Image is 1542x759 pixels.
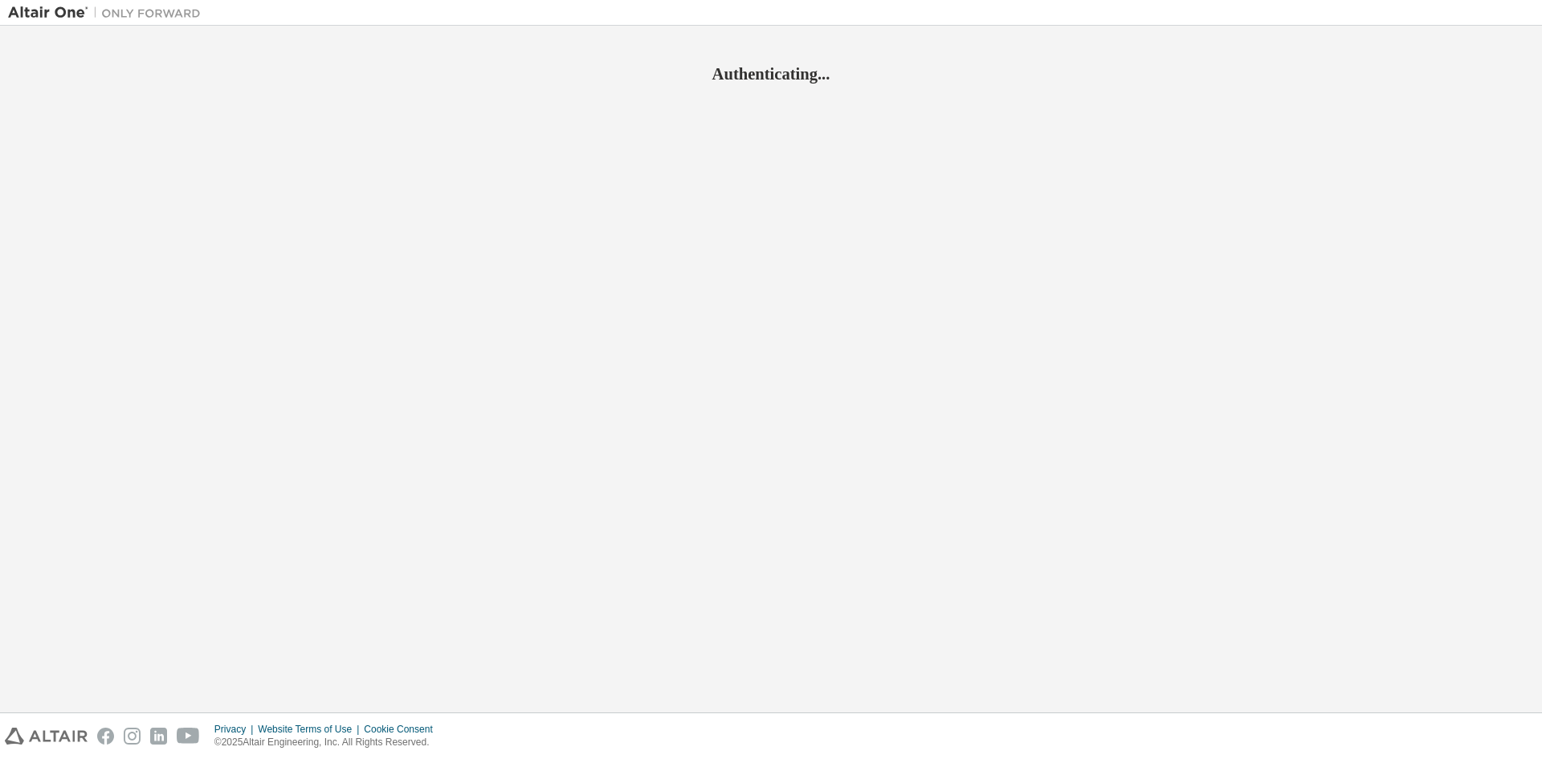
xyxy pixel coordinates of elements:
[97,728,114,745] img: facebook.svg
[8,63,1534,84] h2: Authenticating...
[214,723,258,736] div: Privacy
[258,723,364,736] div: Website Terms of Use
[5,728,88,745] img: altair_logo.svg
[177,728,200,745] img: youtube.svg
[364,723,442,736] div: Cookie Consent
[214,736,443,749] p: © 2025 Altair Engineering, Inc. All Rights Reserved.
[124,728,141,745] img: instagram.svg
[8,5,209,21] img: Altair One
[150,728,167,745] img: linkedin.svg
